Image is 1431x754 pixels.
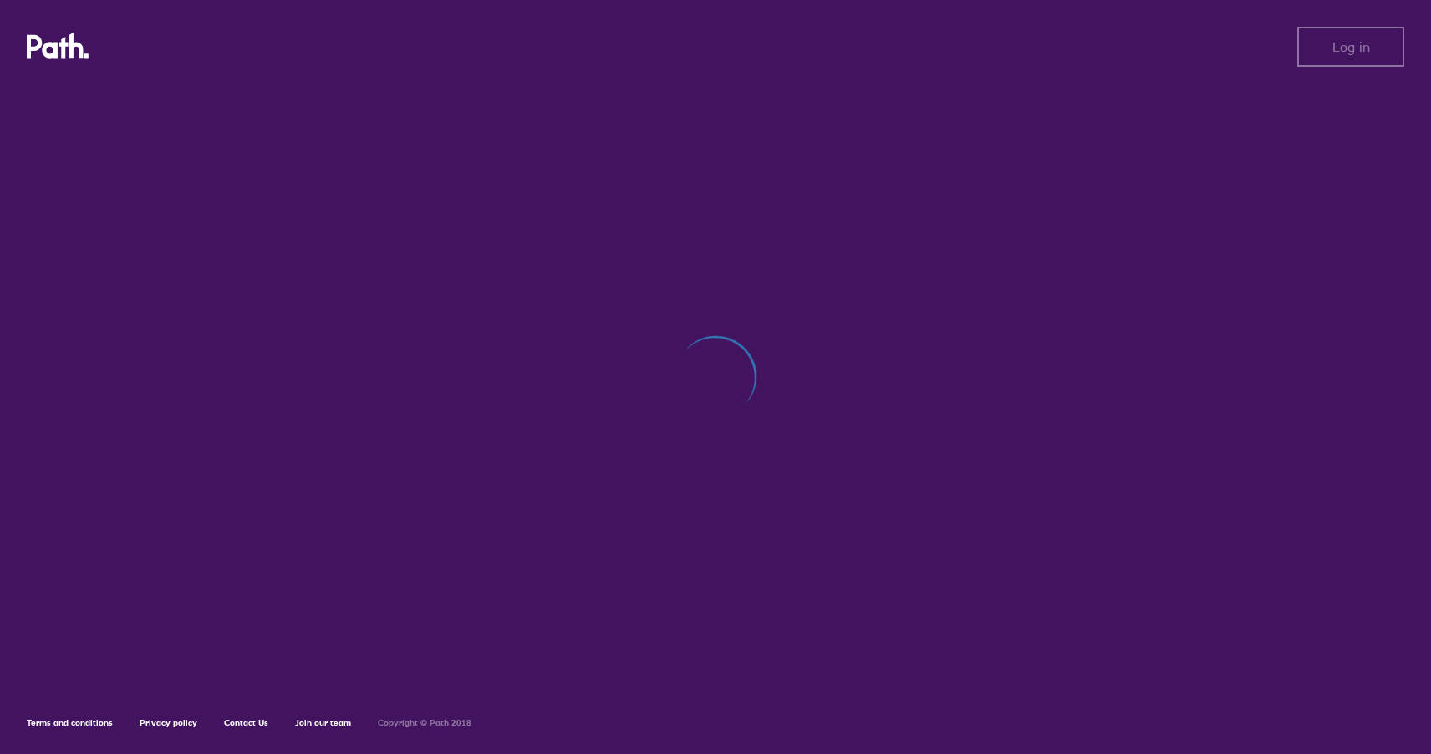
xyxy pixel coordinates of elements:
[295,717,351,728] a: Join our team
[27,717,113,728] a: Terms and conditions
[1297,27,1404,67] button: Log in
[140,717,197,728] a: Privacy policy
[224,717,268,728] a: Contact Us
[1332,39,1370,54] span: Log in
[378,718,471,728] h6: Copyright © Path 2018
